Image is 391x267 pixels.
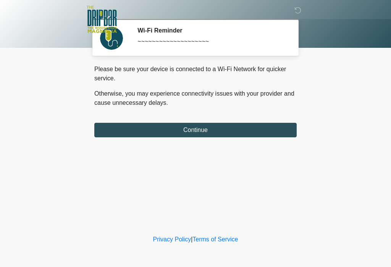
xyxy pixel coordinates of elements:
[153,236,191,243] a: Privacy Policy
[87,6,117,34] img: The DripBar - Magnolia Logo
[192,236,238,243] a: Terms of Service
[191,236,192,243] a: |
[94,123,297,137] button: Continue
[166,99,168,106] span: .
[94,89,297,107] p: Otherwise, you may experience connectivity issues with your provider and cause unnecessary delays
[137,37,285,46] div: ~~~~~~~~~~~~~~~~~~~~
[94,65,297,83] p: Please be sure your device is connected to a Wi-Fi Network for quicker service.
